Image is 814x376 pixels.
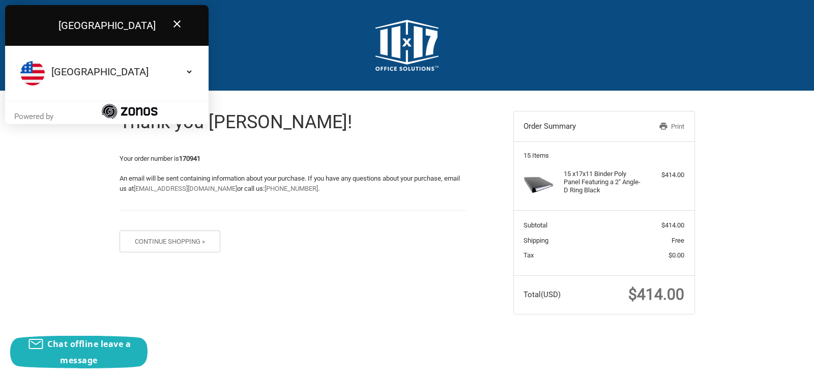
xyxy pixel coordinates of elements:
img: 11x17.com [375,20,439,71]
span: Your order number is [120,155,200,162]
button: Chat offline leave a message [10,336,148,368]
h4: 15 x 17x11 Binder Poly Panel Featuring a 2" Angle-D Ring Black [564,170,642,195]
span: Total (USD) [524,290,561,299]
strong: 170941 [179,155,200,162]
select: Select your country [49,61,193,82]
div: [GEOGRAPHIC_DATA] [5,5,209,46]
a: [EMAIL_ADDRESS][DOMAIN_NAME] [134,185,237,192]
span: Chat offline leave a message [47,338,131,366]
div: $414.00 [644,170,684,180]
span: An email will be sent containing information about your purchase. If you have any questions about... [120,175,460,192]
span: Tax [524,251,534,259]
a: [PHONE_NUMBER] [265,185,318,192]
img: Flag of United States [20,61,45,85]
a: Print [632,122,684,132]
button: Continue Shopping » [120,230,221,252]
span: Subtotal [524,221,547,229]
h1: Thank you [PERSON_NAME]! [120,111,466,134]
span: $414.00 [628,285,684,303]
span: Shipping [524,237,548,244]
span: $414.00 [661,221,684,229]
span: $0.00 [668,251,684,259]
span: Free [672,237,684,244]
h3: Order Summary [524,122,632,132]
h3: 15 Items [524,152,684,160]
div: Powered by [14,111,57,122]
